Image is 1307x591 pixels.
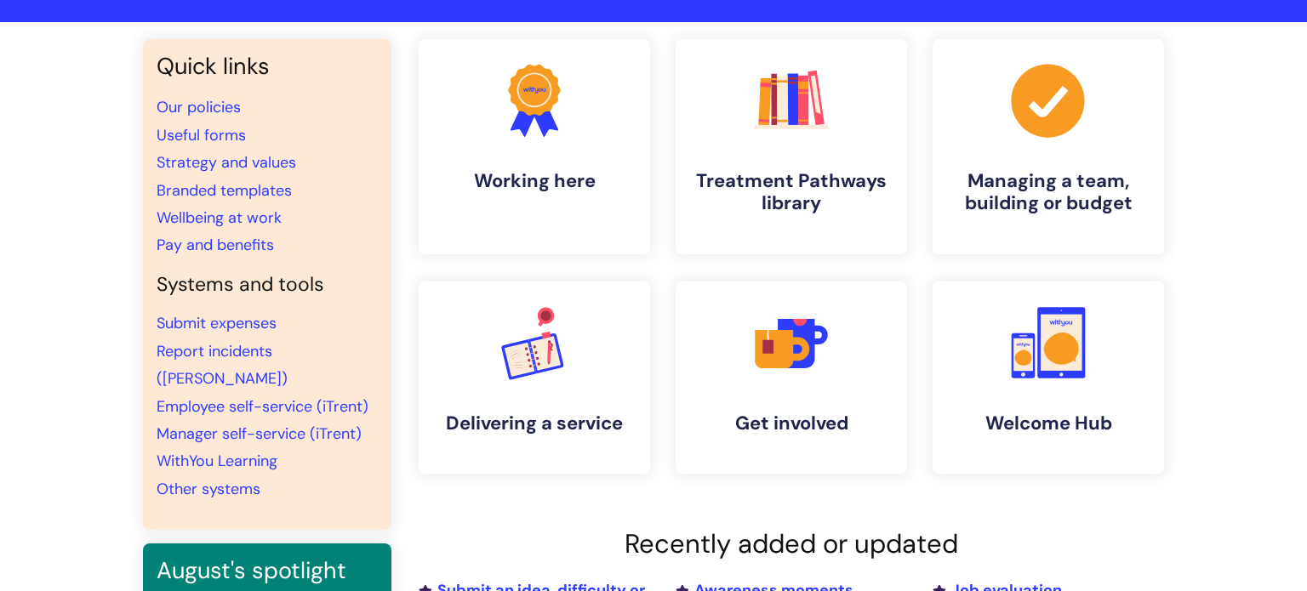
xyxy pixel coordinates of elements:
[689,412,893,435] h4: Get involved
[157,152,296,173] a: Strategy and values
[157,125,246,145] a: Useful forms
[933,281,1164,474] a: Welcome Hub
[689,170,893,215] h4: Treatment Pathways library
[157,557,378,584] h3: August's spotlight
[157,451,277,471] a: WithYou Learning
[157,273,378,297] h4: Systems and tools
[157,479,260,499] a: Other systems
[676,281,907,474] a: Get involved
[419,281,650,474] a: Delivering a service
[157,53,378,80] h3: Quick links
[157,180,292,201] a: Branded templates
[157,423,362,444] a: Manager self-service (iTrent)
[432,170,636,192] h4: Working here
[157,207,282,228] a: Wellbeing at work
[933,39,1164,254] a: Managing a team, building or budget
[946,412,1150,435] h4: Welcome Hub
[419,528,1164,560] h2: Recently added or updated
[157,313,277,333] a: Submit expenses
[157,341,288,389] a: Report incidents ([PERSON_NAME])
[157,97,241,117] a: Our policies
[676,39,907,254] a: Treatment Pathways library
[432,412,636,435] h4: Delivering a service
[157,235,274,255] a: Pay and benefits
[419,39,650,254] a: Working here
[946,170,1150,215] h4: Managing a team, building or budget
[157,396,368,417] a: Employee self-service (iTrent)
